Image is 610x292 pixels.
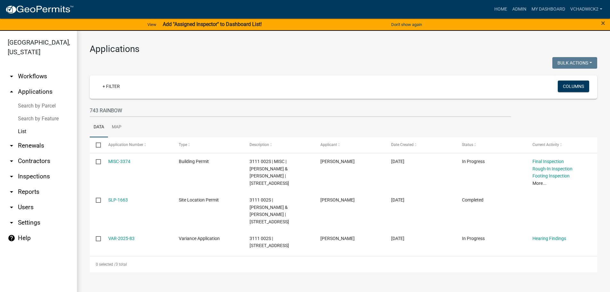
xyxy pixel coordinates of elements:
[145,19,159,30] a: View
[510,3,529,15] a: Admin
[108,142,143,147] span: Application Number
[8,157,15,165] i: arrow_drop_down
[558,81,589,92] button: Columns
[8,219,15,227] i: arrow_drop_down
[108,117,125,138] a: Map
[391,142,414,147] span: Date Created
[250,197,289,224] span: 3111 002S | RANDALL DUNCAN & ADRIANA FLORES | 743 RAINBOW MOUNTAIN DR
[462,197,483,202] span: Completed
[8,234,15,242] i: help
[462,236,485,241] span: In Progress
[568,3,605,15] a: VChadwick2
[391,197,404,202] span: 07/22/2025
[462,159,485,164] span: In Progress
[108,197,128,202] a: SLP-1663
[8,188,15,196] i: arrow_drop_down
[90,104,511,117] input: Search for applications
[250,236,289,248] span: 3111 002S | 743 RAINBOW MOUNTAIN DR
[8,88,15,96] i: arrow_drop_up
[173,137,243,153] datatable-header-cell: Type
[8,173,15,180] i: arrow_drop_down
[314,137,385,153] datatable-header-cell: Applicant
[389,19,425,30] button: Don't show again
[391,236,404,241] span: 06/13/2025
[250,142,269,147] span: Description
[532,159,564,164] a: Final Inspection
[179,197,219,202] span: Site Location Permit
[8,73,15,80] i: arrow_drop_down
[90,256,597,272] div: 3 total
[90,117,108,138] a: Data
[601,19,605,28] span: ×
[179,159,209,164] span: Building Permit
[552,57,597,69] button: Bulk Actions
[532,173,570,178] a: Footing Inspection
[8,142,15,150] i: arrow_drop_down
[532,236,566,241] a: Hearing Findings
[320,197,355,202] span: LEVI SEABOLT
[526,137,597,153] datatable-header-cell: Current Activity
[492,3,510,15] a: Home
[532,166,573,171] a: Rough-In Inspection
[163,21,262,27] strong: Add "Assigned Inspector" to Dashboard List!
[108,236,135,241] a: VAR-2025-83
[97,81,125,92] a: + Filter
[529,3,568,15] a: My Dashboard
[96,262,116,267] span: 0 selected /
[532,142,559,147] span: Current Activity
[391,159,404,164] span: 08/06/2025
[179,236,220,241] span: Variance Application
[179,142,187,147] span: Type
[320,142,337,147] span: Applicant
[462,142,473,147] span: Status
[320,159,355,164] span: LEVI SEABOLT
[108,159,130,164] a: MISC-3374
[532,181,547,186] a: More...
[90,137,102,153] datatable-header-cell: Select
[385,137,456,153] datatable-header-cell: Date Created
[320,236,355,241] span: Randall Duncan
[90,44,597,55] h3: Applications
[8,203,15,211] i: arrow_drop_down
[102,137,173,153] datatable-header-cell: Application Number
[243,137,314,153] datatable-header-cell: Description
[250,159,289,186] span: 3111 002S | MISC | RANDALL DUNCAN & ADRIANA FLORES | 743 RAINBOW MOUNTAIN DR
[456,137,526,153] datatable-header-cell: Status
[601,19,605,27] button: Close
